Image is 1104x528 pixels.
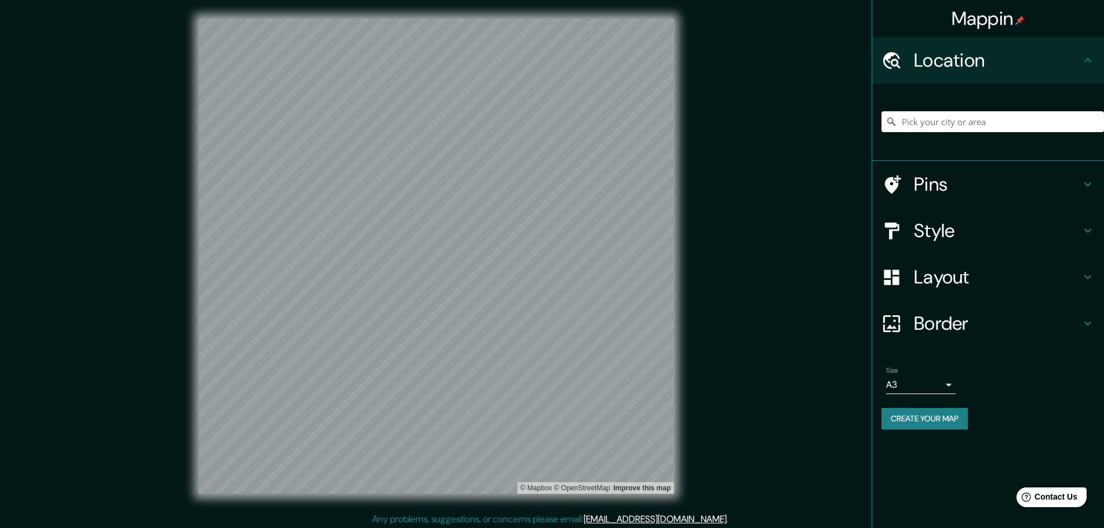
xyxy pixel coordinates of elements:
[613,484,671,492] a: Map feedback
[1015,16,1025,25] img: pin-icon.png
[520,484,552,492] a: Mapbox
[872,161,1104,207] div: Pins
[886,366,898,376] label: Size
[881,111,1104,132] input: Pick your city or area
[881,408,968,429] button: Create your map
[199,19,674,494] canvas: Map
[914,49,1081,72] h4: Location
[872,37,1104,83] div: Location
[372,512,728,526] p: Any problems, suggestions, or concerns please email .
[872,300,1104,347] div: Border
[872,207,1104,254] div: Style
[872,254,1104,300] div: Layout
[914,173,1081,196] h4: Pins
[914,312,1081,335] h4: Border
[914,219,1081,242] h4: Style
[1001,483,1091,515] iframe: Help widget launcher
[554,484,610,492] a: OpenStreetMap
[728,512,730,526] div: .
[730,512,733,526] div: .
[886,376,956,394] div: A3
[584,513,727,525] a: [EMAIL_ADDRESS][DOMAIN_NAME]
[952,7,1025,30] h4: Mappin
[914,265,1081,289] h4: Layout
